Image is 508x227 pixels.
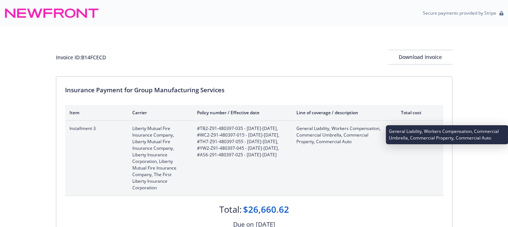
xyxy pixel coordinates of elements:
[56,53,106,61] div: Invoice ID: B14FCECD
[197,125,285,158] span: #TB2-Z91-480397-035 - [DATE]-[DATE], #WC2-Z91-480397-015 - [DATE]-[DATE], #TH7-Z91-480397-055 - [...
[132,109,185,116] div: Carrier
[296,109,382,116] div: Line of coverage / description
[296,125,382,145] span: General Liability, Workers Compensation, Commercial Umbrella, Commercial Property, Commercial Auto
[65,121,443,196] div: Installment 3Liberty Mutual Fire Insurance Company, Liberty Mutual Fire Insurance Company, Libert...
[69,125,121,132] span: Installment 3
[394,109,421,116] div: Total cost
[132,125,185,191] span: Liberty Mutual Fire Insurance Company, Liberty Mutual Fire Insurance Company, Liberty Insurance C...
[197,109,285,116] div: Policy number / Effective date
[243,203,289,216] div: $26,660.62
[65,85,443,95] div: Insurance Payment for Group Manufacturing Services
[388,50,452,64] button: Download Invoice
[423,10,496,16] p: Secure payments provided by Stripe
[219,203,242,216] div: Total:
[69,109,121,116] div: Item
